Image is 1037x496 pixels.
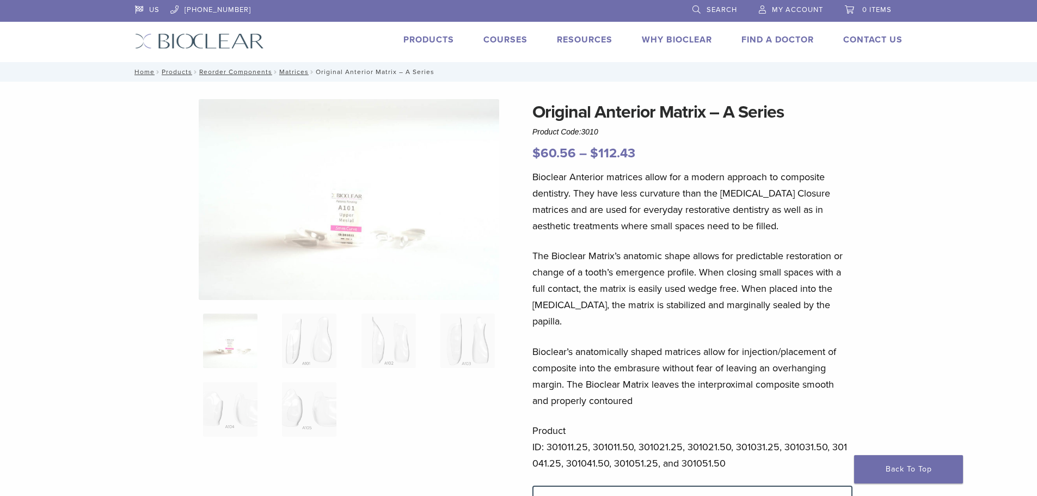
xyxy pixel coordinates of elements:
bdi: 60.56 [532,145,576,161]
img: Original Anterior Matrix - A Series - Image 5 [203,382,257,437]
span: $ [532,145,541,161]
a: Courses [483,34,527,45]
span: 3010 [581,127,598,136]
a: Matrices [279,68,309,76]
span: / [309,69,316,75]
a: Why Bioclear [642,34,712,45]
p: The Bioclear Matrix’s anatomic shape allows for predictable restoration or change of a tooth’s em... [532,248,852,329]
a: Products [403,34,454,45]
a: Contact Us [843,34,903,45]
a: Reorder Components [199,68,272,76]
a: Resources [557,34,612,45]
span: / [192,69,199,75]
h1: Original Anterior Matrix – A Series [532,99,852,125]
img: Anterior Original A Series Matrices [199,99,499,300]
nav: Original Anterior Matrix – A Series [127,62,911,82]
p: Bioclear’s anatomically shaped matrices allow for injection/placement of composite into the embra... [532,344,852,409]
span: $ [590,145,598,161]
a: Find A Doctor [741,34,814,45]
a: Back To Top [854,455,963,483]
a: Home [131,68,155,76]
p: Bioclear Anterior matrices allow for a modern approach to composite dentistry. They have less cur... [532,169,852,234]
p: Product ID: 301011.25, 301011.50, 301021.25, 301021.50, 301031.25, 301031.50, 301041.25, 301041.5... [532,422,852,471]
span: Search [707,5,737,14]
bdi: 112.43 [590,145,635,161]
span: / [272,69,279,75]
span: / [155,69,162,75]
span: Product Code: [532,127,598,136]
a: Products [162,68,192,76]
img: Bioclear [135,33,264,49]
span: My Account [772,5,823,14]
img: Original Anterior Matrix - A Series - Image 3 [361,314,416,368]
span: 0 items [862,5,892,14]
img: Original Anterior Matrix - A Series - Image 4 [440,314,495,368]
img: Anterior-Original-A-Series-Matrices-324x324.jpg [203,314,257,368]
span: – [579,145,587,161]
img: Original Anterior Matrix - A Series - Image 2 [282,314,336,368]
img: Original Anterior Matrix - A Series - Image 6 [282,382,336,437]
